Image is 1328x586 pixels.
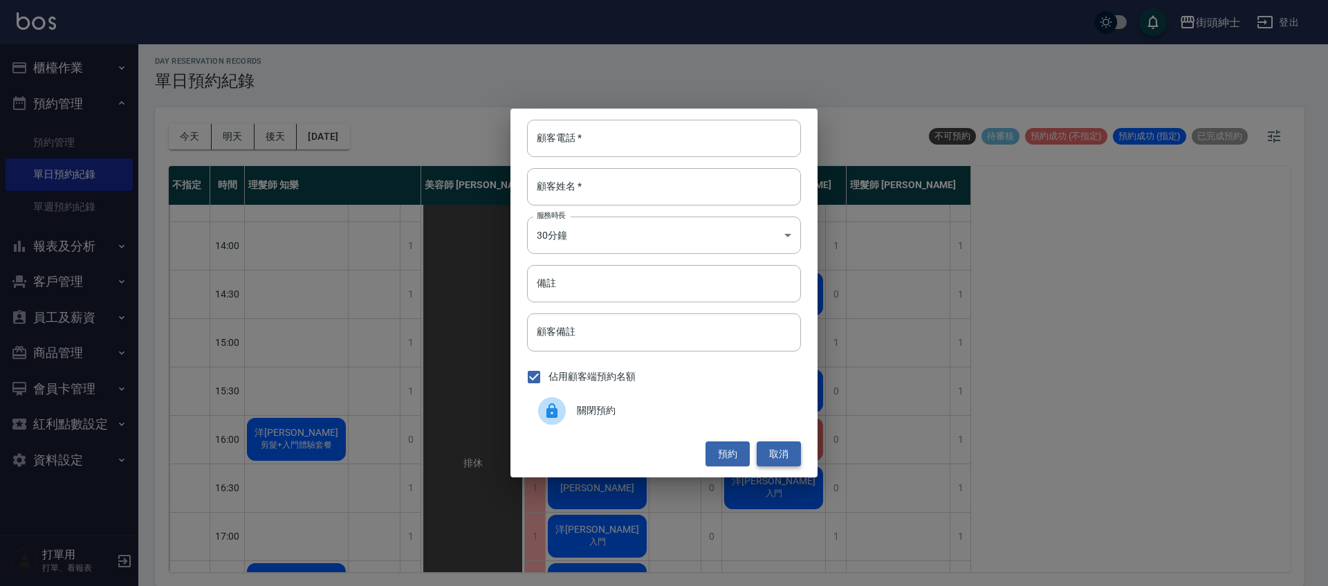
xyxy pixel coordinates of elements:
button: 預約 [705,441,750,467]
span: 關閉預約 [577,403,790,418]
div: 30分鐘 [527,217,801,254]
div: 關閉預約 [527,392,801,430]
label: 服務時長 [537,210,566,221]
span: 佔用顧客端預約名額 [548,369,636,384]
button: 取消 [757,441,801,467]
